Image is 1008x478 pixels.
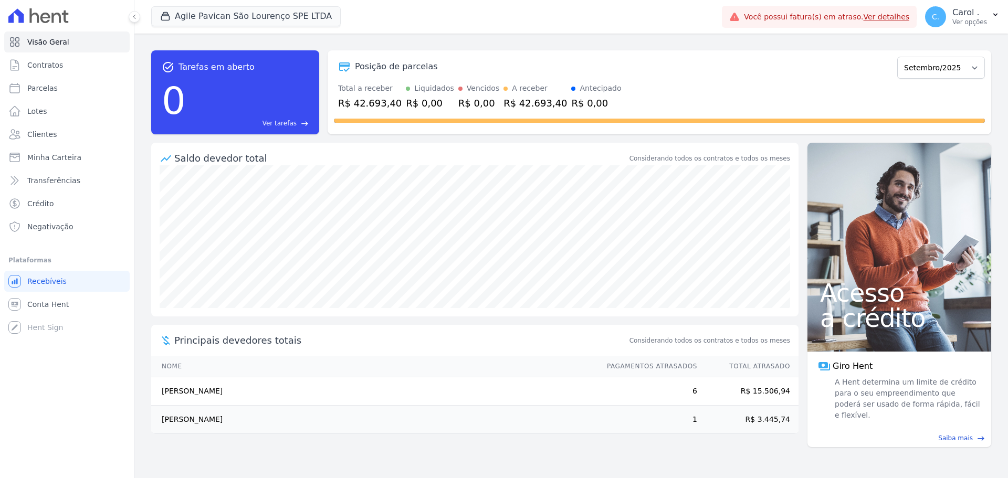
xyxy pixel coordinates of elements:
[151,6,341,26] button: Agile Pavican São Lourenço SPE LTDA
[938,433,973,443] span: Saiba mais
[597,406,698,434] td: 1
[4,55,130,76] a: Contratos
[4,170,130,191] a: Transferências
[698,406,799,434] td: R$ 3.445,74
[4,124,130,145] a: Clientes
[27,106,47,116] span: Lotes
[4,78,130,99] a: Parcelas
[503,96,567,110] div: R$ 42.693,40
[27,276,67,286] span: Recebíveis
[27,37,69,47] span: Visão Geral
[162,61,174,73] span: task_alt
[698,356,799,377] th: Total Atrasado
[8,254,125,267] div: Plataformas
[917,2,1008,31] button: C. Carol . Ver opções
[597,356,698,377] th: Pagamentos Atrasados
[863,13,909,21] a: Ver detalhes
[512,83,548,94] div: A receber
[833,360,873,373] span: Giro Hent
[301,120,309,128] span: east
[151,356,597,377] th: Nome
[162,73,186,128] div: 0
[174,151,627,165] div: Saldo devedor total
[4,101,130,122] a: Lotes
[414,83,454,94] div: Liquidados
[27,152,81,163] span: Minha Carteira
[4,294,130,315] a: Conta Hent
[458,96,499,110] div: R$ 0,00
[151,406,597,434] td: [PERSON_NAME]
[27,221,73,232] span: Negativação
[952,7,987,18] p: Carol .
[833,377,981,421] span: A Hent determina um limite de crédito para o seu empreendimento que poderá ser usado de forma ráp...
[571,96,621,110] div: R$ 0,00
[27,175,80,186] span: Transferências
[932,13,939,20] span: C.
[178,61,255,73] span: Tarefas em aberto
[151,377,597,406] td: [PERSON_NAME]
[262,119,297,128] span: Ver tarefas
[355,60,438,73] div: Posição de parcelas
[698,377,799,406] td: R$ 15.506,94
[4,271,130,292] a: Recebíveis
[629,154,790,163] div: Considerando todos os contratos e todos os meses
[27,60,63,70] span: Contratos
[27,198,54,209] span: Crédito
[820,305,979,331] span: a crédito
[4,216,130,237] a: Negativação
[977,434,985,442] span: east
[27,129,57,140] span: Clientes
[952,18,987,26] p: Ver opções
[4,147,130,168] a: Minha Carteira
[174,333,627,347] span: Principais devedores totais
[744,12,909,23] span: Você possui fatura(s) em atraso.
[580,83,621,94] div: Antecipado
[338,96,402,110] div: R$ 42.693,40
[190,119,309,128] a: Ver tarefas east
[4,31,130,52] a: Visão Geral
[629,336,790,345] span: Considerando todos os contratos e todos os meses
[27,299,69,310] span: Conta Hent
[338,83,402,94] div: Total a receber
[814,433,985,443] a: Saiba mais east
[406,96,454,110] div: R$ 0,00
[597,377,698,406] td: 6
[467,83,499,94] div: Vencidos
[27,83,58,93] span: Parcelas
[4,193,130,214] a: Crédito
[820,280,979,305] span: Acesso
